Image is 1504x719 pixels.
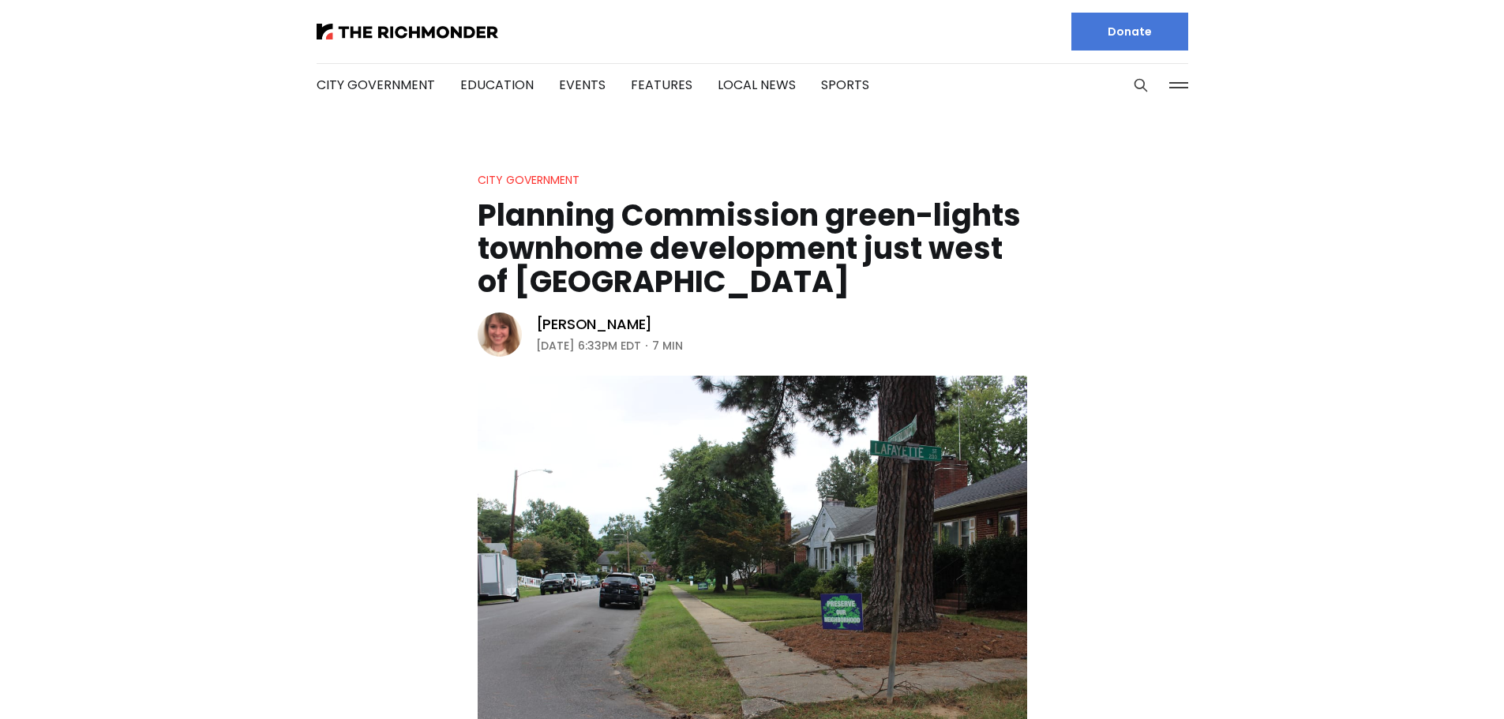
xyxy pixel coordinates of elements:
[536,315,653,334] a: [PERSON_NAME]
[1071,13,1188,51] a: Donate
[317,76,435,94] a: City Government
[652,336,683,355] span: 7 min
[631,76,692,94] a: Features
[718,76,796,94] a: Local News
[1129,73,1153,97] button: Search this site
[821,76,869,94] a: Sports
[317,24,498,39] img: The Richmonder
[559,76,606,94] a: Events
[478,313,522,357] img: Sarah Vogelsong
[478,199,1027,298] h1: Planning Commission green-lights townhome development just west of [GEOGRAPHIC_DATA]
[478,172,579,188] a: City Government
[536,336,641,355] time: [DATE] 6:33PM EDT
[460,76,534,94] a: Education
